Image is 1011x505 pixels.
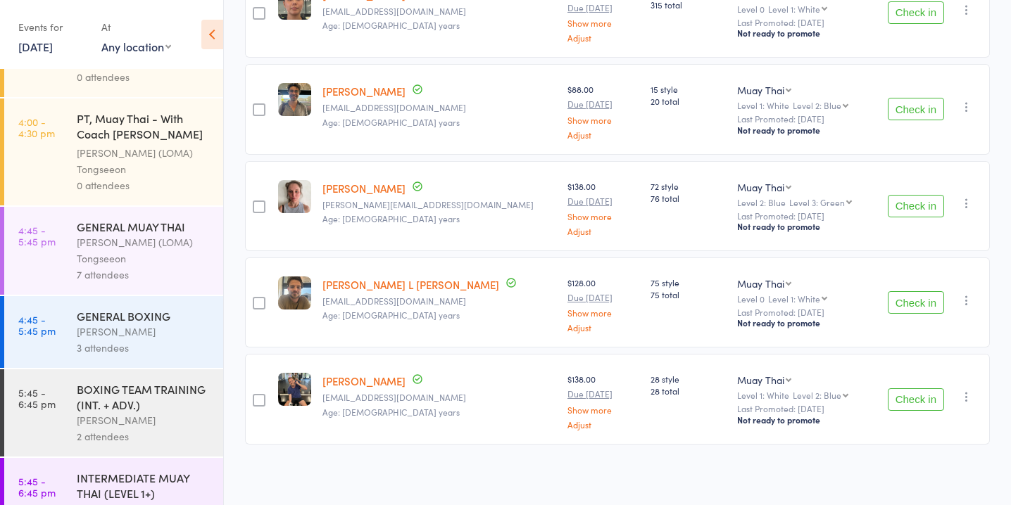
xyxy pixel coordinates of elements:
div: $138.00 [567,373,639,428]
div: Muay Thai [737,373,784,387]
div: Level 1: White [768,294,820,303]
a: 5:45 -6:45 pmBOXING TEAM TRAINING (INT. + ADV.)[PERSON_NAME]2 attendees [4,369,223,456]
div: Not ready to promote [737,221,865,232]
div: Events for [18,15,87,39]
a: Show more [567,308,639,317]
div: $138.00 [567,180,639,236]
a: Show more [567,18,639,27]
div: GENERAL MUAY THAI [77,219,211,234]
span: 75 style [651,276,726,288]
div: Not ready to promote [737,27,865,39]
div: Any location [101,39,171,54]
div: INTERMEDIATE MUAY THAI (LEVEL 1+) [77,470,211,501]
a: [PERSON_NAME] L [PERSON_NAME] [322,277,499,292]
time: 4:00 - 4:30 pm [18,116,55,139]
div: PT, Muay Thai - With Coach [PERSON_NAME] (30 minutes) [77,110,211,145]
button: Check in [888,98,944,120]
small: Due [DATE] [567,293,639,302]
div: Level 1: White [737,390,865,399]
span: 28 style [651,373,726,385]
time: 4:45 - 5:45 pm [18,314,56,336]
div: Not ready to promote [737,124,865,136]
span: 72 style [651,180,726,192]
a: Adjust [567,226,639,236]
button: Check in [888,388,944,411]
div: GENERAL BOXING [77,308,211,324]
img: image1729500480.png [278,276,311,309]
div: At [101,15,171,39]
div: $128.00 [567,276,639,332]
a: [PERSON_NAME] [322,373,406,388]
span: Age: [DEMOGRAPHIC_DATA] years [322,116,460,128]
span: Age: [DEMOGRAPHIC_DATA] years [322,406,460,418]
a: 4:45 -5:45 pmGENERAL BOXING[PERSON_NAME]3 attendees [4,296,223,368]
div: [PERSON_NAME] [77,412,211,428]
span: Age: [DEMOGRAPHIC_DATA] years [322,309,460,321]
div: Muay Thai [737,180,784,194]
small: Due [DATE] [567,99,639,109]
a: 4:00 -4:30 pmPT, Muay Thai - With Coach [PERSON_NAME] (30 minutes)[PERSON_NAME] (LOMA) Tongseeon0... [4,98,223,205]
div: BOXING TEAM TRAINING (INT. + ADV.) [77,381,211,412]
small: hayley.hackman23@gmail.com [322,6,556,16]
div: [PERSON_NAME] (LOMA) Tongseeon [77,234,211,267]
div: Level 1: White [768,4,820,13]
div: Level 2: Blue [793,390,841,399]
span: Age: [DEMOGRAPHIC_DATA] years [322,212,460,224]
img: image1674467196.png [278,180,311,213]
small: Connorwalsh95@live.com [322,296,556,306]
div: Not ready to promote [737,414,865,426]
small: Due [DATE] [567,3,639,13]
small: cwinduss@outlook.com [322,392,556,402]
div: Muay Thai [737,276,784,290]
span: 75 total [651,288,726,300]
button: Check in [888,291,944,314]
div: Level 0 [737,294,865,303]
span: 76 total [651,192,726,204]
div: 3 attendees [77,340,211,356]
small: Last Promoted: [DATE] [737,211,865,221]
a: Show more [567,115,639,124]
img: image1728438178.png [278,373,311,406]
small: Due [DATE] [567,196,639,206]
a: 4:45 -5:45 pmGENERAL MUAY THAI[PERSON_NAME] (LOMA) Tongseeon7 attendees [4,207,223,295]
div: Level 2: Blue [737,198,865,207]
small: jennifer.pen89@gmail.com [322,200,556,210]
div: [PERSON_NAME] (LOMA) Tongseeon [77,145,211,177]
div: Muay Thai [737,83,784,97]
span: 20 total [651,95,726,107]
small: Last Promoted: [DATE] [737,18,865,27]
a: [DATE] [18,39,53,54]
div: $88.00 [567,83,639,139]
a: Adjust [567,323,639,332]
small: Due [DATE] [567,389,639,399]
a: Show more [567,212,639,221]
a: Adjust [567,420,639,429]
span: 15 style [651,83,726,95]
div: 7 attendees [77,267,211,283]
div: Level 2: Blue [793,101,841,110]
a: Adjust [567,33,639,42]
small: Last Promoted: [DATE] [737,404,865,414]
small: Last Promoted: [DATE] [737,307,865,317]
span: Age: [DEMOGRAPHIC_DATA] years [322,19,460,31]
small: yannickpech@hotmail.fr [322,103,556,113]
div: 0 attendees [77,69,211,85]
div: 2 attendees [77,428,211,445]
div: [PERSON_NAME] [77,324,211,340]
a: Adjust [567,130,639,139]
a: [PERSON_NAME] [322,181,406,196]
div: Level 1: White [737,101,865,110]
small: Last Promoted: [DATE] [737,114,865,124]
time: 5:45 - 6:45 pm [18,475,56,498]
div: 0 attendees [77,177,211,193]
time: 5:45 - 6:45 pm [18,387,56,409]
a: [PERSON_NAME] [322,84,406,98]
img: image1731403811.png [278,83,311,116]
div: Level 3: Green [789,198,845,207]
div: Level 0 [737,4,865,13]
time: 4:45 - 5:45 pm [18,224,56,247]
span: 28 total [651,385,726,397]
div: Not ready to promote [737,317,865,328]
button: Check in [888,195,944,217]
button: Check in [888,1,944,24]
